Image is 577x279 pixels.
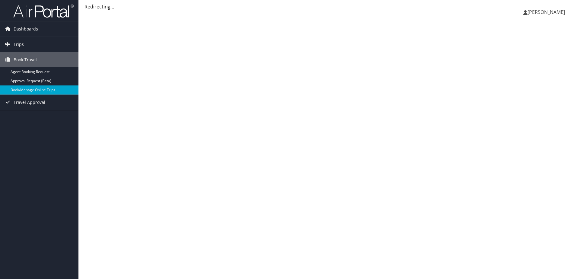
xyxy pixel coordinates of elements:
[84,3,571,10] div: Redirecting...
[523,3,571,21] a: [PERSON_NAME]
[14,21,38,37] span: Dashboards
[14,52,37,67] span: Book Travel
[14,95,45,110] span: Travel Approval
[13,4,74,18] img: airportal-logo.png
[14,37,24,52] span: Trips
[528,9,565,15] span: [PERSON_NAME]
